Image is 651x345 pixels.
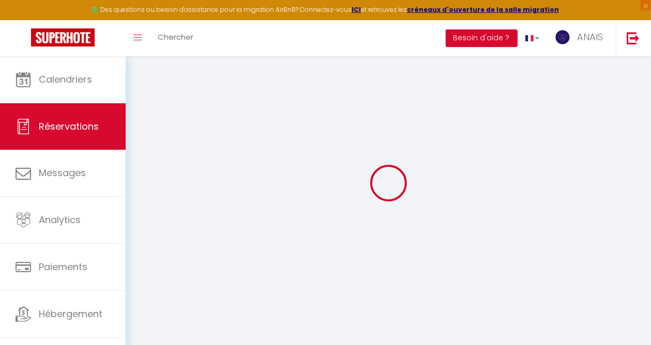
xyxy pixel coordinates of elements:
[150,20,201,56] a: Chercher
[158,32,193,42] span: Chercher
[39,120,99,133] span: Réservations
[627,32,640,44] img: logout
[577,30,603,43] span: ANAIS
[8,4,39,35] button: Ouvrir le widget de chat LiveChat
[352,5,361,14] a: ICI
[39,307,102,320] span: Hébergement
[547,20,616,56] a: ... ANAIS
[39,166,86,179] span: Messages
[39,73,92,86] span: Calendriers
[555,29,570,45] img: ...
[31,28,95,46] img: Super Booking
[39,213,81,226] span: Analytics
[446,29,518,47] button: Besoin d'aide ?
[407,5,559,14] a: créneaux d'ouverture de la salle migration
[39,260,87,273] span: Paiements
